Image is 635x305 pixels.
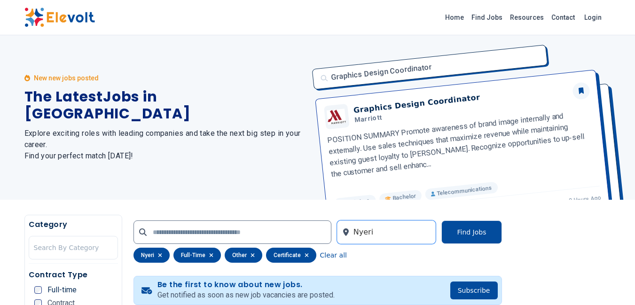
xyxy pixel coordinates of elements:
[320,248,347,263] button: Clear all
[29,269,118,281] h5: Contract Type
[588,260,635,305] iframe: Chat Widget
[173,248,221,263] div: full-time
[24,128,306,162] h2: Explore exciting roles with leading companies and take the next big step in your career. Find you...
[579,8,607,27] a: Login
[506,10,548,25] a: Resources
[24,8,95,27] img: Elevolt
[157,280,335,289] h4: Be the first to know about new jobs.
[468,10,506,25] a: Find Jobs
[225,248,262,263] div: other
[157,289,335,301] p: Get notified as soon as new job vacancies are posted.
[441,220,502,244] button: Find Jobs
[34,286,42,294] input: Full-time
[441,10,468,25] a: Home
[450,282,498,299] button: Subscribe
[47,286,77,294] span: Full-time
[133,248,170,263] div: nyeri
[266,248,316,263] div: certificate
[34,73,99,83] p: New new jobs posted
[548,10,579,25] a: Contact
[24,88,306,122] h1: The Latest Jobs in [GEOGRAPHIC_DATA]
[29,219,118,230] h5: Category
